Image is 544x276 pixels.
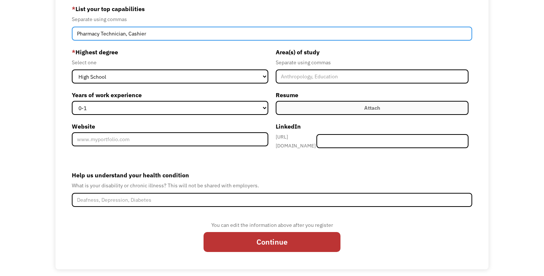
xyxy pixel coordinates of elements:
[364,103,380,112] div: Attach
[204,232,340,252] input: Continue
[72,27,472,41] input: Videography, photography, accounting
[276,101,469,115] label: Attach
[72,120,268,132] label: Website
[72,89,268,101] label: Years of work experience
[276,58,469,67] div: Separate using commas
[72,132,268,146] input: www.myportfolio.com
[72,15,472,24] div: Separate using commas
[72,46,268,58] label: Highest degree
[72,193,472,207] input: Deafness, Depression, Diabetes
[204,221,340,229] div: You can edit the information above after you register
[72,169,472,181] label: Help us understand your health condition
[72,3,472,15] label: List your top capabilities
[276,132,316,150] div: [URL][DOMAIN_NAME]
[72,58,268,67] div: Select one
[276,89,469,101] label: Resume
[72,181,472,190] div: What is your disability or chronic illness? This will not be shared with employers.
[276,69,469,84] input: Anthropology, Education
[276,46,469,58] label: Area(s) of study
[276,120,469,132] label: LinkedIn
